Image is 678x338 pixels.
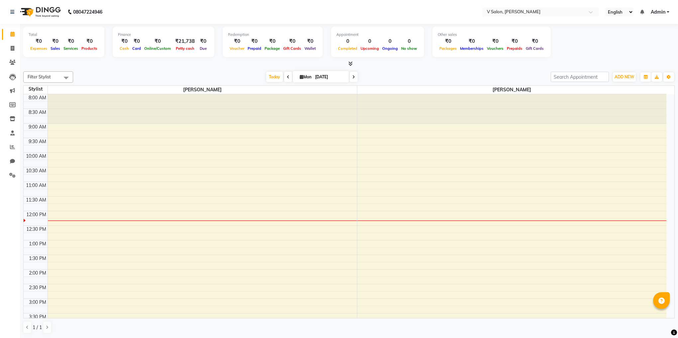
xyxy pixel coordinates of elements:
[28,255,48,262] div: 1:30 PM
[458,46,485,51] span: Memberships
[29,32,99,38] div: Total
[118,38,131,45] div: ₹0
[246,46,263,51] span: Prepaid
[29,38,49,45] div: ₹0
[505,46,524,51] span: Prepaids
[131,46,143,51] span: Card
[458,38,485,45] div: ₹0
[438,38,458,45] div: ₹0
[336,32,419,38] div: Appointment
[48,86,357,94] span: [PERSON_NAME]
[524,38,545,45] div: ₹0
[118,46,131,51] span: Cash
[25,182,48,189] div: 11:00 AM
[399,38,419,45] div: 0
[228,46,246,51] span: Voucher
[359,46,381,51] span: Upcoming
[174,46,196,51] span: Petty cash
[303,38,317,45] div: ₹0
[228,38,246,45] div: ₹0
[28,270,48,277] div: 2:00 PM
[357,86,667,94] span: [PERSON_NAME]
[266,72,283,82] span: Today
[303,46,317,51] span: Wallet
[197,38,209,45] div: ₹0
[381,38,399,45] div: 0
[246,38,263,45] div: ₹0
[25,167,48,174] div: 10:30 AM
[359,38,381,45] div: 0
[24,86,48,93] div: Stylist
[228,32,317,38] div: Redemption
[29,46,49,51] span: Expenses
[198,46,208,51] span: Due
[131,38,143,45] div: ₹0
[615,74,634,79] span: ADD NEW
[313,72,346,82] input: 2025-09-01
[172,38,197,45] div: ₹21,738
[62,46,80,51] span: Services
[27,94,48,101] div: 8:00 AM
[524,46,545,51] span: Gift Cards
[25,226,48,233] div: 12:30 PM
[613,72,636,82] button: ADD NEW
[62,38,80,45] div: ₹0
[263,46,282,51] span: Package
[28,240,48,247] div: 1:00 PM
[298,74,313,79] span: Mon
[381,46,399,51] span: Ongoing
[438,32,545,38] div: Other sales
[336,46,359,51] span: Completed
[49,38,62,45] div: ₹0
[25,197,48,204] div: 11:30 AM
[28,299,48,306] div: 3:00 PM
[651,9,665,16] span: Admin
[28,74,51,79] span: Filter Stylist
[25,153,48,160] div: 10:00 AM
[143,38,172,45] div: ₹0
[73,3,102,21] b: 08047224946
[118,32,209,38] div: Finance
[27,109,48,116] div: 8:30 AM
[49,46,62,51] span: Sales
[399,46,419,51] span: No show
[28,313,48,320] div: 3:30 PM
[282,38,303,45] div: ₹0
[27,124,48,130] div: 9:00 AM
[17,3,62,21] img: logo
[27,138,48,145] div: 9:30 AM
[263,38,282,45] div: ₹0
[143,46,172,51] span: Online/Custom
[551,72,609,82] input: Search Appointment
[336,38,359,45] div: 0
[505,38,524,45] div: ₹0
[485,46,505,51] span: Vouchers
[33,324,42,331] span: 1 / 1
[485,38,505,45] div: ₹0
[282,46,303,51] span: Gift Cards
[25,211,48,218] div: 12:00 PM
[80,46,99,51] span: Products
[28,284,48,291] div: 2:30 PM
[80,38,99,45] div: ₹0
[438,46,458,51] span: Packages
